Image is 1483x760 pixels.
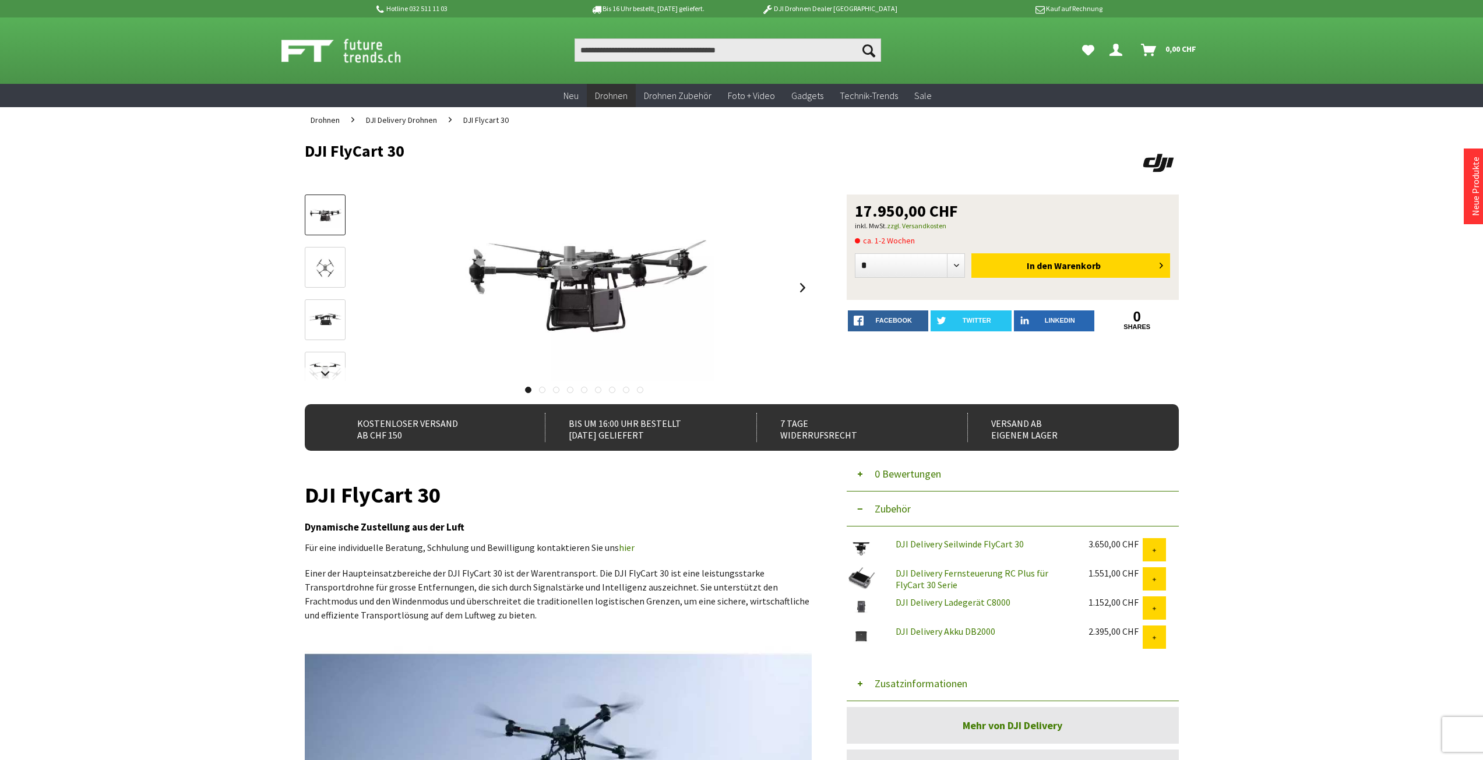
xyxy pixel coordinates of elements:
[305,540,812,554] p: Für eine individuelle Beratung, Schhulung und Bewilligung kontaktieren Sie uns
[1089,625,1143,637] div: 2.395,00 CHF
[1097,323,1178,331] a: shares
[595,90,628,101] span: Drohnen
[334,413,520,442] div: Kostenloser Versand ab CHF 150
[1165,40,1196,58] span: 0,00 CHF
[896,596,1010,608] a: DJI Delivery Ladegerät C8000
[855,219,1171,233] p: inkl. MwSt.
[375,2,556,16] p: Hotline 032 511 11 03
[847,492,1179,526] button: Zubehör
[857,38,881,62] button: Suchen
[311,115,340,125] span: Drohnen
[1089,538,1143,550] div: 3.650,00 CHF
[855,234,915,248] span: ca. 1-2 Wochen
[914,90,932,101] span: Sale
[783,84,832,108] a: Gadgets
[555,84,587,108] a: Neu
[1089,567,1143,579] div: 1.551,00 CHF
[848,310,929,331] a: facebook
[1027,260,1052,271] span: In den
[636,84,720,108] a: Drohnen Zubehör
[1076,38,1100,62] a: Meine Favoriten
[896,538,1024,550] a: DJI Delivery Seilwinde FlyCart 30
[305,142,1004,160] h1: DJI FlyCart 30
[887,221,946,230] a: zzgl. Versandkosten
[1470,157,1481,216] a: Neue Produkte
[360,107,443,133] a: DJI Delivery Drohnen
[847,538,876,560] img: DJI Delivery Seilwinde FlyCart 30
[563,90,579,101] span: Neu
[971,253,1170,278] button: In den Warenkorb
[921,2,1102,16] p: Kauf auf Rechnung
[1136,38,1202,62] a: Warenkorb
[896,625,995,637] a: DJI Delivery Akku DB2000
[463,115,509,125] span: DJI Flycart 30
[931,310,1012,331] a: twitter
[1054,260,1101,271] span: Warenkorb
[967,413,1153,442] div: Versand ab eigenem Lager
[1105,38,1132,62] a: Dein Konto
[756,413,942,442] div: 7 Tage Widerrufsrecht
[1014,310,1095,331] a: LinkedIn
[575,38,881,62] input: Produkt, Marke, Kategorie, EAN, Artikelnummer…
[896,567,1048,591] a: DJI Delivery Fernsteuerung RC Plus für FlyCart 30 Serie
[455,195,714,381] img: DJI FlyCart 30
[855,203,958,219] span: 17.950,00 CHF
[305,107,346,133] a: Drohnen
[847,567,876,589] img: DJI Delivery Fernsteuerung RC Plus für FlyCart 30 Serie
[847,457,1179,492] button: 0 Bewertungen
[619,542,635,553] a: hier
[305,487,812,503] h1: DJI FlyCart 30
[1045,317,1075,324] span: LinkedIn
[305,519,812,535] h3: Dynamische Zustellung aus der Luft
[847,625,876,648] img: DJI Delivery Akku DB2000
[587,84,636,108] a: Drohnen
[728,90,775,101] span: Foto + Video
[1097,310,1178,323] a: 0
[305,566,812,622] p: Einer der Haupteinsatzbereiche der DJI FlyCart 30 ist der Warentransport. Die DJI FlyCart 30 ist ...
[1138,142,1179,183] img: DJI Delivery
[720,84,783,108] a: Foto + Video
[281,36,427,65] img: Shop Futuretrends - zur Startseite wechseln
[906,84,940,108] a: Sale
[847,707,1179,744] a: Mehr von DJI Delivery
[308,203,342,228] img: Vorschau: DJI FlyCart 30
[876,317,912,324] span: facebook
[847,666,1179,701] button: Zusatzinformationen
[847,596,876,618] img: DJI Delivery Ladegerät C8000
[832,84,906,108] a: Technik-Trends
[457,107,515,133] a: DJI Flycart 30
[644,90,711,101] span: Drohnen Zubehör
[738,2,920,16] p: DJI Drohnen Dealer [GEOGRAPHIC_DATA]
[1089,596,1143,608] div: 1.152,00 CHF
[840,90,898,101] span: Technik-Trends
[366,115,437,125] span: DJI Delivery Drohnen
[791,90,823,101] span: Gadgets
[556,2,738,16] p: Bis 16 Uhr bestellt, [DATE] geliefert.
[545,413,731,442] div: Bis um 16:00 Uhr bestellt [DATE] geliefert
[963,317,991,324] span: twitter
